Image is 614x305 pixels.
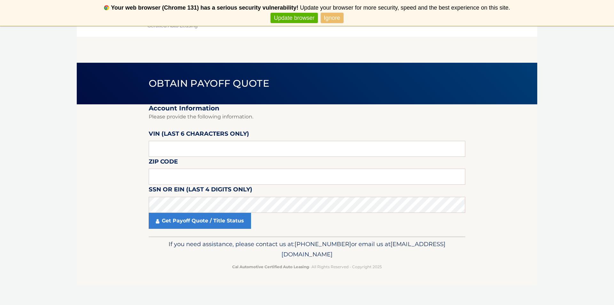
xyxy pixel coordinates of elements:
[153,239,461,260] p: If you need assistance, please contact us at: or email us at
[149,157,178,169] label: Zip Code
[149,77,269,89] span: Obtain Payoff Quote
[149,213,251,229] a: Get Payoff Quote / Title Status
[111,4,298,11] b: Your web browser (Chrome 131) has a serious security vulnerability!
[232,264,309,269] strong: Cal Automotive Certified Auto Leasing
[271,13,318,23] a: Update browser
[153,263,461,270] p: - All Rights Reserved - Copyright 2025
[149,104,465,112] h2: Account Information
[149,129,249,141] label: VIN (last 6 characters only)
[149,112,465,121] p: Please provide the following information.
[295,240,351,248] span: [PHONE_NUMBER]
[300,4,510,11] span: Update your browser for more security, speed and the best experience on this site.
[149,185,252,197] label: SSN or EIN (last 4 digits only)
[321,13,343,23] a: Ignore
